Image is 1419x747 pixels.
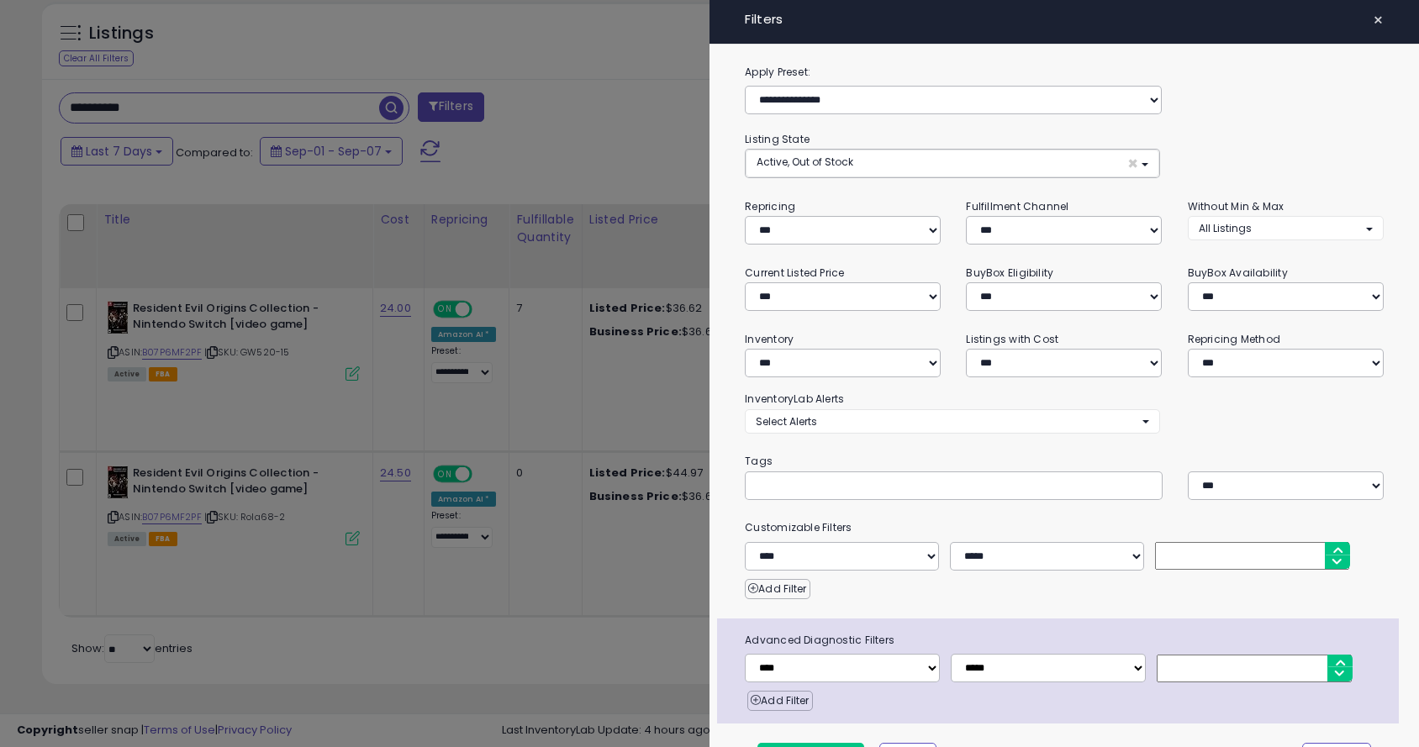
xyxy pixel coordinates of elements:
small: Fulfillment Channel [966,199,1068,213]
span: Active, Out of Stock [757,155,853,169]
small: Repricing [745,199,795,213]
button: Select Alerts [745,409,1160,434]
span: × [1373,8,1384,32]
small: Inventory [745,332,794,346]
small: BuyBox Availability [1188,266,1288,280]
small: Tags [732,452,1396,471]
small: Listing State [745,132,810,146]
small: Repricing Method [1188,332,1281,346]
span: Advanced Diagnostic Filters [732,631,1399,650]
button: Add Filter [747,691,812,711]
span: All Listings [1199,221,1252,235]
small: Current Listed Price [745,266,844,280]
small: Listings with Cost [966,332,1058,346]
span: × [1127,155,1138,172]
button: All Listings [1188,216,1384,240]
small: BuyBox Eligibility [966,266,1053,280]
button: × [1366,8,1390,32]
h4: Filters [745,13,1384,27]
span: Select Alerts [756,414,817,429]
button: Add Filter [745,579,810,599]
small: Without Min & Max [1188,199,1284,213]
small: Customizable Filters [732,518,1396,537]
small: InventoryLab Alerts [745,392,844,406]
label: Apply Preset: [732,63,1396,82]
button: Active, Out of Stock × [746,150,1159,177]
